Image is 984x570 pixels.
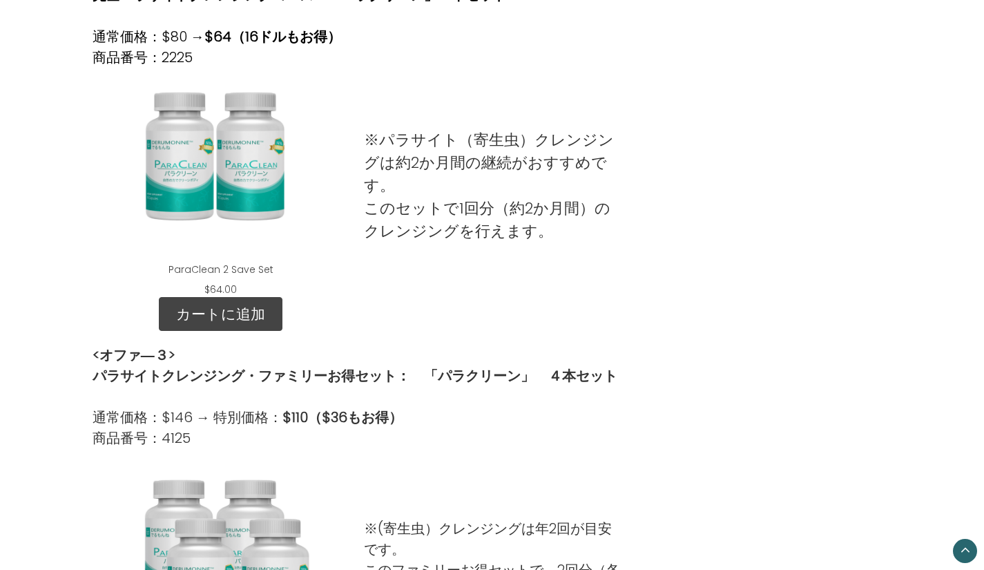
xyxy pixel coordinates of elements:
[93,366,617,386] strong: パラサイトクレンジング・ファミリーお得セット： 「パラクリーン」 ４本セット
[168,263,273,276] a: ParaClean 2 Save Set
[204,27,341,46] strong: $64（16ドルもお得）
[93,68,349,297] div: ParaClean 2 Save Set
[93,407,617,448] p: 通常価格：$146 → 特別価格： 商品番号：4125
[159,297,282,332] a: カートに追加
[364,129,621,243] p: ※パラサイト（寄生虫）クレンジングは約2か月間の継続がおすすめです。 このセットで1回分（約2か月間）のクレンジングを行えます。
[93,26,507,68] p: 通常価格：$80 → 商品番号：2225
[196,283,245,297] div: $64.00
[282,408,403,427] strong: $110（$36もお得）
[93,345,175,365] strong: <オファ―３>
